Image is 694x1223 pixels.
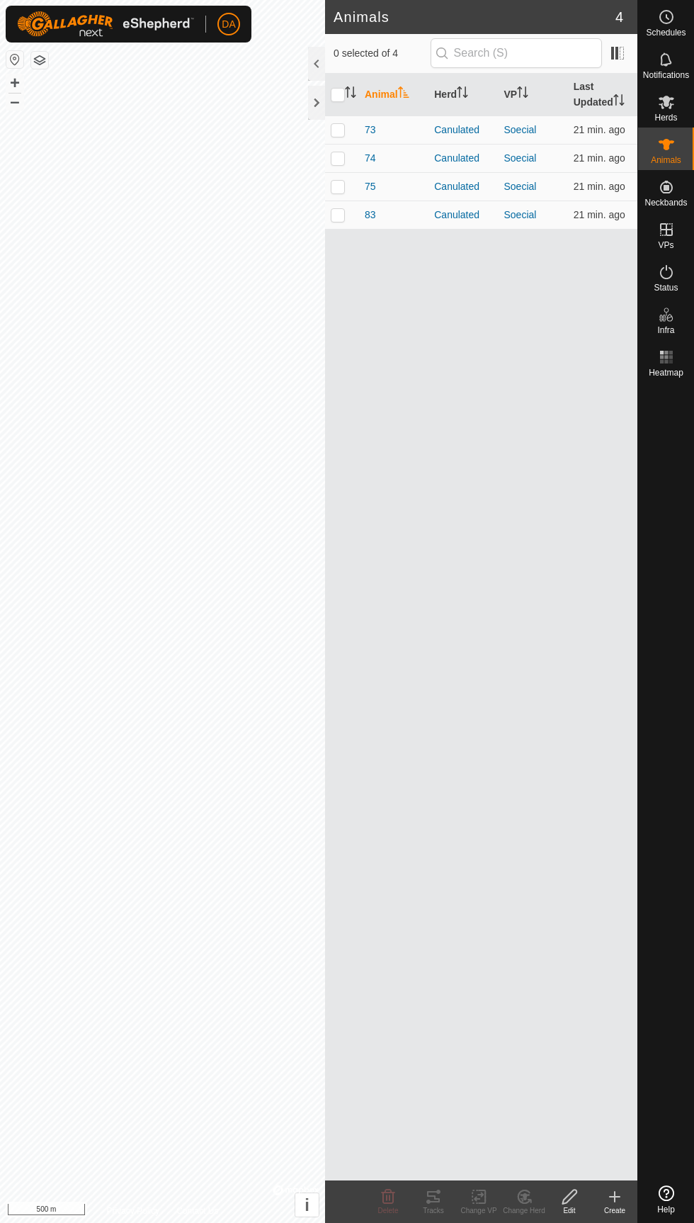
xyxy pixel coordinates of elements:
[334,46,431,61] span: 0 selected of 4
[504,181,537,192] a: Soecial
[359,74,428,116] th: Animal
[6,74,23,91] button: +
[334,9,615,26] h2: Animals
[434,123,492,137] div: Canulated
[649,368,683,377] span: Heatmap
[504,124,537,135] a: Soecial
[6,51,23,68] button: Reset Map
[501,1205,547,1216] div: Change Herd
[398,89,409,100] p-sorticon: Activate to sort
[106,1205,159,1217] a: Privacy Policy
[365,123,376,137] span: 73
[643,71,689,79] span: Notifications
[547,1205,592,1216] div: Edit
[456,1205,501,1216] div: Change VP
[657,1205,675,1214] span: Help
[411,1205,456,1216] div: Tracks
[638,1180,694,1219] a: Help
[574,124,625,135] span: Sep 22, 2025, 10:03 AM
[654,283,678,292] span: Status
[574,152,625,164] span: Sep 22, 2025, 10:03 AM
[504,209,537,220] a: Soecial
[305,1195,309,1214] span: i
[574,209,625,220] span: Sep 22, 2025, 10:03 AM
[568,74,637,116] th: Last Updated
[428,74,498,116] th: Herd
[222,17,235,32] span: DA
[646,28,686,37] span: Schedules
[345,89,356,100] p-sorticon: Activate to sort
[434,151,492,166] div: Canulated
[651,156,681,164] span: Animals
[431,38,602,68] input: Search (S)
[504,152,537,164] a: Soecial
[658,241,673,249] span: VPs
[644,198,687,207] span: Neckbands
[613,96,625,108] p-sorticon: Activate to sort
[499,74,568,116] th: VP
[365,179,376,194] span: 75
[434,179,492,194] div: Canulated
[434,208,492,222] div: Canulated
[592,1205,637,1216] div: Create
[365,208,376,222] span: 83
[176,1205,218,1217] a: Contact Us
[457,89,468,100] p-sorticon: Activate to sort
[295,1193,319,1217] button: i
[378,1207,399,1214] span: Delete
[365,151,376,166] span: 74
[31,52,48,69] button: Map Layers
[657,326,674,334] span: Infra
[654,113,677,122] span: Herds
[17,11,194,37] img: Gallagher Logo
[6,93,23,110] button: –
[615,6,623,28] span: 4
[574,181,625,192] span: Sep 22, 2025, 10:03 AM
[517,89,528,100] p-sorticon: Activate to sort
